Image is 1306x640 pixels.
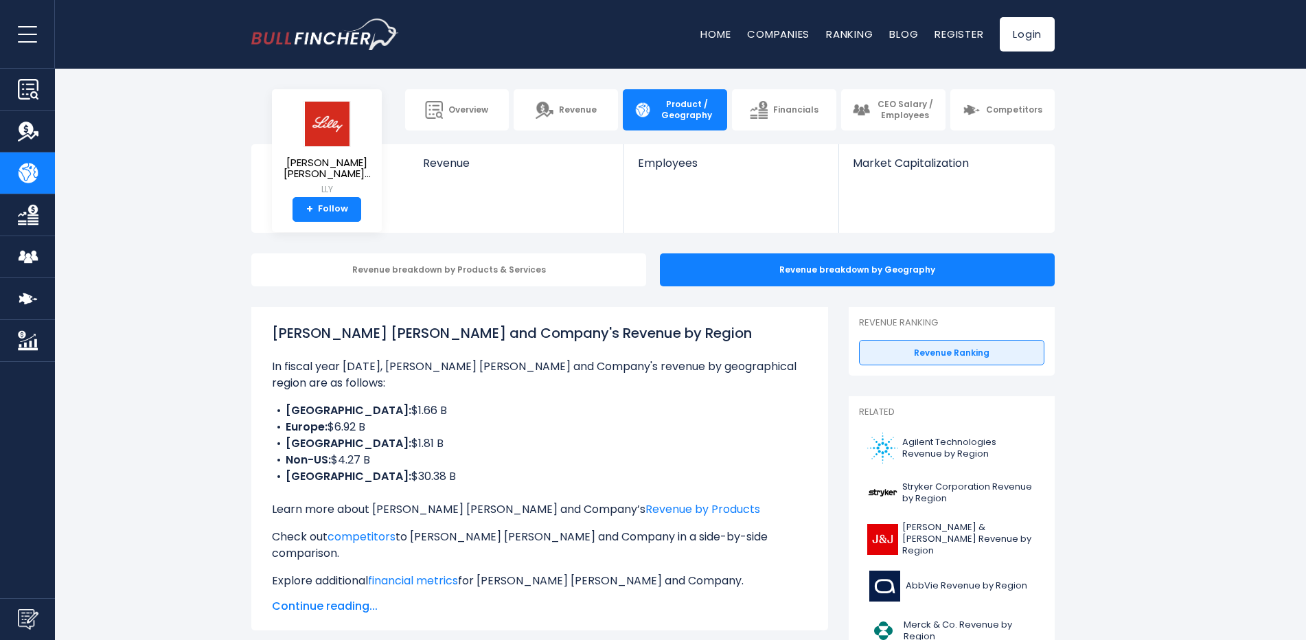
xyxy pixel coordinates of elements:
[514,89,618,130] a: Revenue
[272,358,807,391] p: In fiscal year [DATE], [PERSON_NAME] [PERSON_NAME] and Company's revenue by geographical region a...
[638,157,824,170] span: Employees
[405,89,509,130] a: Overview
[272,402,807,419] li: $1.66 B
[859,567,1044,605] a: AbbVie Revenue by Region
[645,501,760,517] a: Revenue by Products
[859,474,1044,512] a: Stryker Corporation Revenue by Region
[282,100,371,197] a: [PERSON_NAME] [PERSON_NAME]... LLY
[853,157,1040,170] span: Market Capitalization
[286,402,411,418] b: [GEOGRAPHIC_DATA]:
[559,104,597,115] span: Revenue
[859,317,1044,329] p: Revenue Ranking
[859,340,1044,366] a: Revenue Ranking
[859,518,1044,560] a: [PERSON_NAME] & [PERSON_NAME] Revenue by Region
[657,99,716,120] span: Product / Geography
[293,197,361,222] a: +Follow
[286,435,411,451] b: [GEOGRAPHIC_DATA]:
[935,27,983,41] a: Register
[867,524,898,555] img: JNJ logo
[272,598,807,615] span: Continue reading...
[409,144,624,193] a: Revenue
[875,99,935,120] span: CEO Salary / Employees
[283,183,371,196] small: LLY
[423,157,610,170] span: Revenue
[841,89,946,130] a: CEO Salary / Employees
[773,104,818,115] span: Financials
[859,407,1044,418] p: Related
[660,253,1055,286] div: Revenue breakdown by Geography
[889,27,918,41] a: Blog
[747,27,810,41] a: Companies
[272,529,807,562] p: Check out to [PERSON_NAME] [PERSON_NAME] and Company in a side-by-side comparison.
[272,501,807,518] p: Learn more about [PERSON_NAME] [PERSON_NAME] and Company’s
[732,89,836,130] a: Financials
[286,468,411,484] b: [GEOGRAPHIC_DATA]:
[448,104,488,115] span: Overview
[272,573,807,589] p: Explore additional for [PERSON_NAME] [PERSON_NAME] and Company.
[272,323,807,343] h1: [PERSON_NAME] [PERSON_NAME] and Company's Revenue by Region
[623,89,727,130] a: Product / Geography
[700,27,731,41] a: Home
[251,19,399,50] img: bullfincher logo
[272,452,807,468] li: $4.27 B
[251,253,646,286] div: Revenue breakdown by Products & Services
[368,573,458,588] a: financial metrics
[306,203,313,216] strong: +
[902,481,1036,505] span: Stryker Corporation Revenue by Region
[286,419,328,435] b: Europe:
[950,89,1055,130] a: Competitors
[902,437,1036,460] span: Agilent Technologies Revenue by Region
[272,435,807,452] li: $1.81 B
[328,529,396,545] a: competitors
[826,27,873,41] a: Ranking
[867,477,898,508] img: SYK logo
[859,429,1044,467] a: Agilent Technologies Revenue by Region
[867,571,902,602] img: ABBV logo
[902,522,1036,557] span: [PERSON_NAME] & [PERSON_NAME] Revenue by Region
[286,452,331,468] b: Non-US:
[251,19,399,50] a: Go to homepage
[1000,17,1055,52] a: Login
[283,157,371,180] span: [PERSON_NAME] [PERSON_NAME]...
[272,468,807,485] li: $30.38 B
[906,580,1027,592] span: AbbVie Revenue by Region
[624,144,838,193] a: Employees
[867,433,898,464] img: A logo
[839,144,1053,193] a: Market Capitalization
[986,104,1042,115] span: Competitors
[272,419,807,435] li: $6.92 B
